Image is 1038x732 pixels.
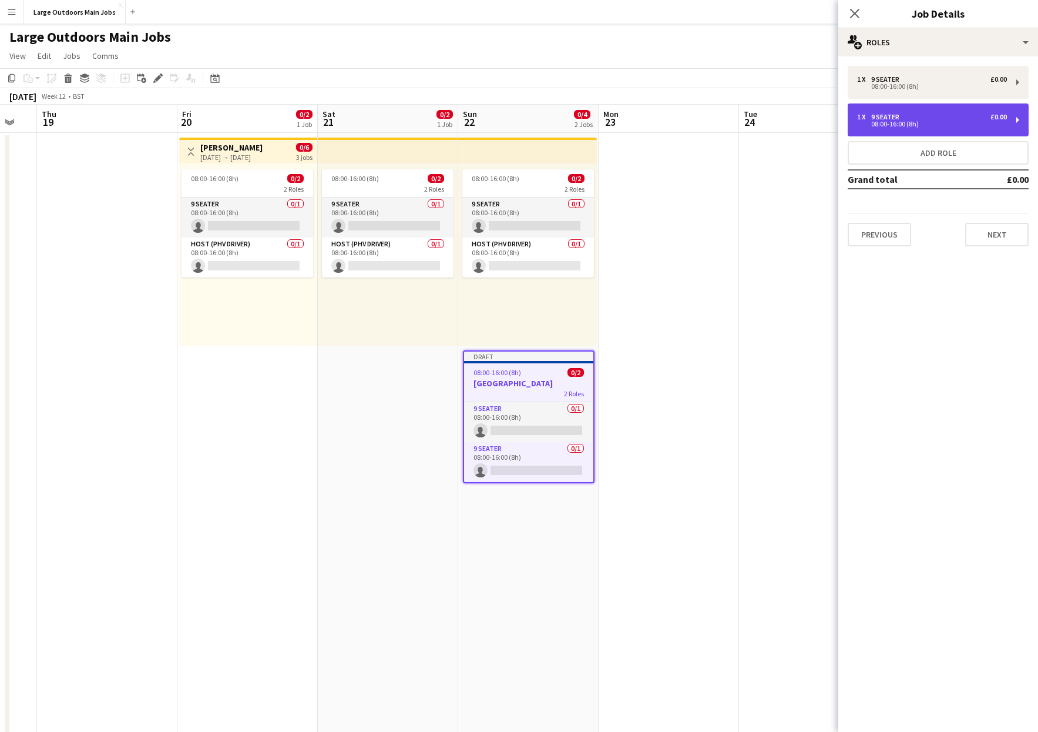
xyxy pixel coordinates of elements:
[39,92,68,101] span: Week 12
[322,238,454,278] app-card-role: Host (PHV Driver)0/108:00-16:00 (8h)
[424,185,444,193] span: 2 Roles
[473,368,521,377] span: 08:00-16:00 (8h)
[88,48,123,63] a: Comms
[182,198,313,238] app-card-role: 9 Seater0/108:00-16:00 (8h)
[848,141,1029,165] button: Add role
[200,142,263,153] h3: [PERSON_NAME]
[742,115,757,129] span: 24
[9,28,171,46] h1: Large Outdoors Main Jobs
[9,51,26,61] span: View
[287,174,304,183] span: 0/2
[973,170,1029,189] td: £0.00
[40,115,56,129] span: 19
[297,120,312,129] div: 1 Job
[857,113,871,121] div: 1 x
[24,1,126,24] button: Large Outdoors Main Jobs
[182,169,313,278] app-job-card: 08:00-16:00 (8h)0/22 Roles9 Seater0/108:00-16:00 (8h) Host (PHV Driver)0/108:00-16:00 (8h)
[464,442,593,482] app-card-role: 9 Seater0/108:00-16:00 (8h)
[73,92,85,101] div: BST
[284,185,304,193] span: 2 Roles
[565,185,584,193] span: 2 Roles
[603,109,619,119] span: Mon
[462,238,594,278] app-card-role: Host (PHV Driver)0/108:00-16:00 (8h)
[322,198,454,238] app-card-role: 9 Seater0/108:00-16:00 (8h)
[323,109,335,119] span: Sat
[182,238,313,278] app-card-role: Host (PHV Driver)0/108:00-16:00 (8h)
[602,115,619,129] span: 23
[464,402,593,442] app-card-role: 9 Seater0/108:00-16:00 (8h)
[564,389,584,398] span: 2 Roles
[574,110,590,119] span: 0/4
[848,170,973,189] td: Grand total
[42,109,56,119] span: Thu
[463,109,477,119] span: Sun
[464,378,593,389] h3: [GEOGRAPHIC_DATA]
[990,75,1007,83] div: £0.00
[436,110,453,119] span: 0/2
[568,174,584,183] span: 0/2
[857,83,1007,89] div: 08:00-16:00 (8h)
[871,75,904,83] div: 9 Seater
[180,115,192,129] span: 20
[857,75,871,83] div: 1 x
[92,51,119,61] span: Comms
[464,352,593,361] div: Draft
[200,153,263,162] div: [DATE] → [DATE]
[857,121,1007,127] div: 08:00-16:00 (8h)
[990,113,1007,121] div: £0.00
[463,350,594,483] app-job-card: Draft08:00-16:00 (8h)0/2[GEOGRAPHIC_DATA]2 Roles9 Seater0/108:00-16:00 (8h) 9 Seater0/108:00-16:0...
[472,174,519,183] span: 08:00-16:00 (8h)
[567,368,584,377] span: 0/2
[462,198,594,238] app-card-role: 9 Seater0/108:00-16:00 (8h)
[331,174,379,183] span: 08:00-16:00 (8h)
[33,48,56,63] a: Edit
[461,115,477,129] span: 22
[848,223,911,246] button: Previous
[462,169,594,278] app-job-card: 08:00-16:00 (8h)0/22 Roles9 Seater0/108:00-16:00 (8h) Host (PHV Driver)0/108:00-16:00 (8h)
[838,6,1038,21] h3: Job Details
[322,169,454,278] app-job-card: 08:00-16:00 (8h)0/22 Roles9 Seater0/108:00-16:00 (8h) Host (PHV Driver)0/108:00-16:00 (8h)
[182,109,192,119] span: Fri
[58,48,85,63] a: Jobs
[744,109,757,119] span: Tue
[296,152,313,162] div: 3 jobs
[437,120,452,129] div: 1 Job
[296,143,313,152] span: 0/6
[965,223,1029,246] button: Next
[9,91,36,102] div: [DATE]
[575,120,593,129] div: 2 Jobs
[321,115,335,129] span: 21
[428,174,444,183] span: 0/2
[191,174,238,183] span: 08:00-16:00 (8h)
[871,113,904,121] div: 9 Seater
[5,48,31,63] a: View
[38,51,51,61] span: Edit
[838,28,1038,56] div: Roles
[296,110,313,119] span: 0/2
[63,51,80,61] span: Jobs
